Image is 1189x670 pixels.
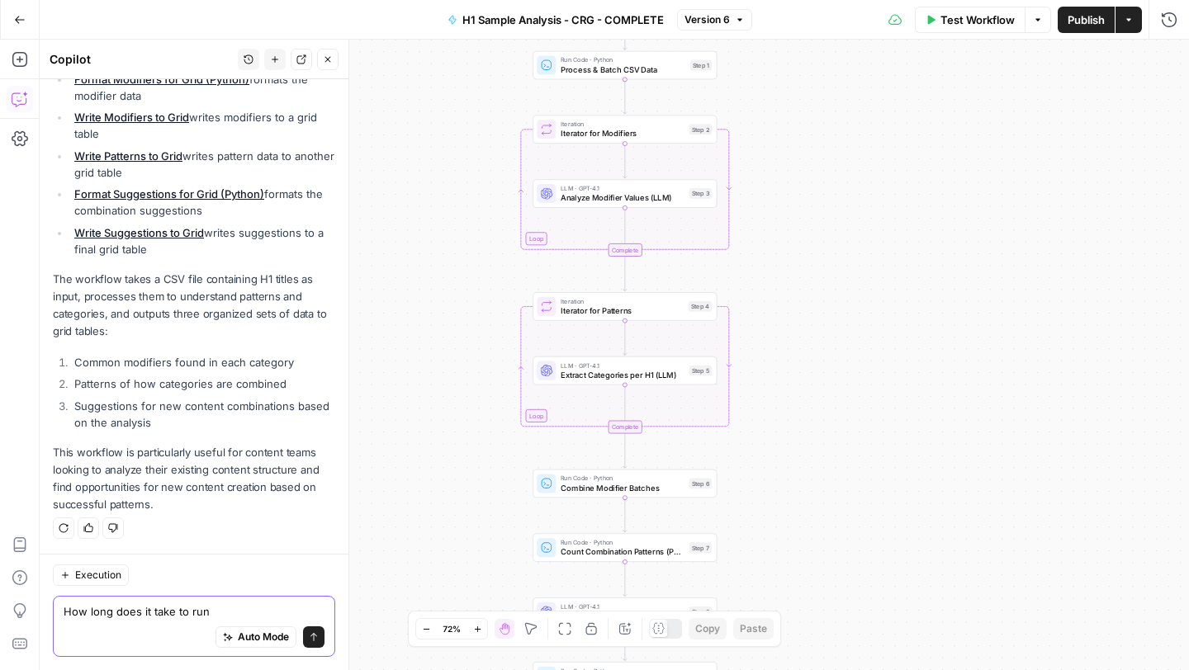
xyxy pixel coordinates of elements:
[53,271,335,341] p: The workflow takes a CSV file containing H1 titles as input, processes them to understand pattern...
[561,296,684,306] span: Iteration
[561,304,684,316] span: Iterator for Patterns
[689,124,712,134] div: Step 2
[623,433,627,468] g: Edge from step_4-iteration-end to step_6
[623,144,627,178] g: Edge from step_2 to step_3
[561,602,685,611] span: LLM · GPT-4.1
[561,369,685,380] span: Extract Categories per H1 (LLM)
[561,474,685,484] span: Run Code · Python
[1058,7,1115,33] button: Publish
[533,116,717,144] div: LoopIterationIterator for ModifiersStep 2
[561,546,685,558] span: Count Combination Patterns (Python)
[70,109,335,142] li: writes modifiers to a grid table
[689,618,727,639] button: Copy
[74,111,189,124] a: Write Modifiers to Grid
[533,292,717,321] div: LoopIterationIterator for PatternsStep 4
[623,257,627,291] g: Edge from step_2-iteration-end to step_4
[533,597,717,626] div: LLM · GPT-4.1Suggest New Combinations (LLM)Step 8
[70,224,335,257] li: writes suggestions to a final grid table
[733,618,774,639] button: Paste
[533,533,717,562] div: Run Code · PythonCount Combination Patterns (Python)Step 7
[70,71,335,104] li: formats the modifier data
[438,7,674,33] button: H1 Sample Analysis - CRG - COMPLETE
[608,421,642,434] div: Complete
[623,79,627,114] g: Edge from step_1 to step_2
[561,191,685,203] span: Analyze Modifier Values (LLM)
[70,375,335,392] li: Patterns of how categories are combined
[623,562,627,597] g: Edge from step_7 to step_8
[216,626,296,648] button: Auto Mode
[623,626,627,661] g: Edge from step_8 to step_9
[238,630,289,644] span: Auto Mode
[533,469,717,498] div: Run Code · PythonCombine Modifier BatchesStep 6
[623,321,627,356] g: Edge from step_4 to step_5
[533,243,717,257] div: Complete
[561,128,685,139] span: Iterator for Modifiers
[74,226,204,239] a: Write Suggestions to Grid
[623,16,627,50] g: Edge from start to step_1
[561,64,685,75] span: Process & Batch CSV Data
[689,301,712,312] div: Step 4
[53,444,335,514] p: This workflow is particularly useful for content teams looking to analyze their existing content ...
[70,398,335,431] li: Suggestions for new content combinations based on the analysis
[533,179,717,208] div: LLM · GPT-4.1Analyze Modifier Values (LLM)Step 3
[533,356,717,385] div: LLM · GPT-4.1Extract Categories per H1 (LLM)Step 5
[70,148,335,181] li: writes pattern data to another grid table
[689,606,712,617] div: Step 8
[50,51,233,68] div: Copilot
[533,51,717,80] div: Run Code · PythonProcess & Batch CSV DataStep 1
[1068,12,1105,28] span: Publish
[533,421,717,434] div: Complete
[689,478,712,488] div: Step 6
[75,568,121,583] span: Execution
[940,12,1015,28] span: Test Workflow
[740,621,767,636] span: Paste
[443,622,461,635] span: 72%
[608,243,642,257] div: Complete
[74,149,182,163] a: Write Patterns to Grid
[689,366,712,376] div: Step 5
[623,498,627,532] g: Edge from step_6 to step_7
[561,361,685,370] span: LLM · GPT-4.1
[915,7,1025,33] button: Test Workflow
[561,183,685,193] span: LLM · GPT-4.1
[53,564,129,586] button: Execution
[695,621,720,636] span: Copy
[689,542,712,553] div: Step 7
[561,482,685,493] span: Combine Modifier Batches
[677,9,752,31] button: Version 6
[561,55,685,65] span: Run Code · Python
[462,12,664,28] span: H1 Sample Analysis - CRG - COMPLETE
[685,12,730,27] span: Version 6
[64,603,324,620] textarea: How long does it take to run
[561,537,685,547] span: Run Code · Python
[70,354,335,370] li: Common modifiers found in each category
[561,120,685,130] span: Iteration
[74,73,249,86] a: Format Modifiers for Grid (Python)
[70,186,335,219] li: formats the combination suggestions
[690,60,712,71] div: Step 1
[74,187,264,201] a: Format Suggestions for Grid (Python)
[689,188,712,199] div: Step 3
